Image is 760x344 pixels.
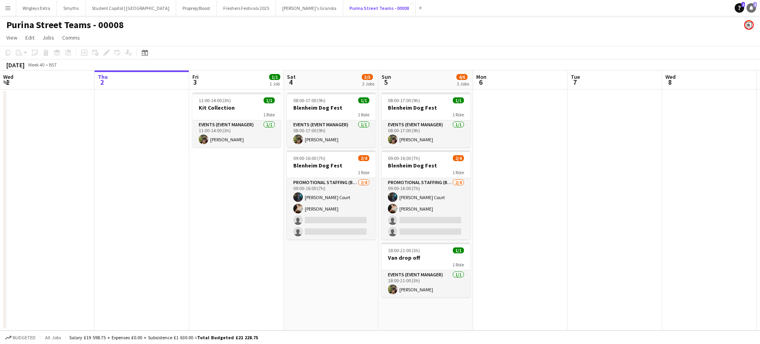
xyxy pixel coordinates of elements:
[362,81,374,87] div: 2 Jobs
[6,34,17,41] span: View
[270,81,280,87] div: 1 Job
[22,32,38,43] a: Edit
[287,73,296,80] span: Sat
[358,169,369,175] span: 1 Role
[382,93,470,147] app-job-card: 08:00-17:00 (9h)1/1Blenheim Dog Fest1 RoleEvents (Event Manager)1/108:00-17:00 (9h)[PERSON_NAME]
[571,73,580,80] span: Tue
[6,19,124,31] h1: Purina Street Teams - 00008
[287,162,376,169] h3: Blenheim Dog Fest
[380,78,391,87] span: 5
[49,62,57,68] div: BST
[382,120,470,147] app-card-role: Events (Event Manager)1/108:00-17:00 (9h)[PERSON_NAME]
[42,34,54,41] span: Jobs
[358,97,369,103] span: 1/1
[199,97,231,103] span: 11:00-14:00 (3h)
[457,81,469,87] div: 3 Jobs
[44,334,63,340] span: All jobs
[664,78,676,87] span: 8
[747,3,756,13] a: 2
[192,93,281,147] app-job-card: 11:00-14:00 (3h)1/1Kit Collection1 RoleEvents (Event Manager)1/111:00-14:00 (3h)[PERSON_NAME]
[62,34,80,41] span: Comms
[388,247,420,253] span: 18:00-21:00 (3h)
[476,73,486,80] span: Mon
[382,150,470,239] app-job-card: 09:00-16:00 (7h)2/4Blenheim Dog Fest1 RolePromotional Staffing (Brand Ambassadors)2/409:00-16:00 ...
[343,0,416,16] button: Purina Street Teams - 00008
[570,78,580,87] span: 7
[59,32,83,43] a: Comms
[382,254,470,261] h3: Van drop off
[287,93,376,147] app-job-card: 08:00-17:00 (9h)1/1Blenheim Dog Fest1 RoleEvents (Event Manager)1/108:00-17:00 (9h)[PERSON_NAME]
[293,97,325,103] span: 08:00-17:00 (9h)
[382,162,470,169] h3: Blenheim Dog Fest
[57,0,85,16] button: Smyths
[665,73,676,80] span: Wed
[269,74,280,80] span: 1/1
[358,155,369,161] span: 2/4
[388,155,420,161] span: 09:00-16:00 (7h)
[741,2,745,7] span: 2
[98,73,108,80] span: Thu
[16,0,57,16] button: Wrigleys Extra
[264,97,275,103] span: 1/1
[85,0,176,16] button: Student Capitol | [GEOGRAPHIC_DATA]
[197,334,258,340] span: Total Budgeted £21 228.75
[26,62,46,68] span: Week 40
[13,335,36,340] span: Budgeted
[2,78,13,87] span: 1
[25,34,34,41] span: Edit
[191,78,199,87] span: 3
[286,78,296,87] span: 4
[382,104,470,111] h3: Blenheim Dog Fest
[6,61,25,69] div: [DATE]
[475,78,486,87] span: 6
[293,155,325,161] span: 09:00-16:00 (7h)
[453,155,464,161] span: 2/4
[735,3,744,13] a: 2
[287,120,376,147] app-card-role: Events (Event Manager)1/108:00-17:00 (9h)[PERSON_NAME]
[192,104,281,111] h3: Kit Collection
[382,178,470,239] app-card-role: Promotional Staffing (Brand Ambassadors)2/409:00-16:00 (7h)[PERSON_NAME] Court[PERSON_NAME]
[382,73,391,80] span: Sun
[452,112,464,118] span: 1 Role
[358,112,369,118] span: 1 Role
[176,0,217,16] button: Proprep/Boost
[3,73,13,80] span: Wed
[382,270,470,297] app-card-role: Events (Event Manager)1/118:00-21:00 (3h)[PERSON_NAME]
[192,120,281,147] app-card-role: Events (Event Manager)1/111:00-14:00 (3h)[PERSON_NAME]
[263,112,275,118] span: 1 Role
[276,0,343,16] button: [PERSON_NAME]'s Granola
[39,32,57,43] a: Jobs
[4,333,37,342] button: Budgeted
[453,247,464,253] span: 1/1
[3,32,21,43] a: View
[362,74,373,80] span: 3/5
[753,2,757,7] span: 2
[744,20,754,30] app-user-avatar: Bounce Activations Ltd
[97,78,108,87] span: 2
[388,97,420,103] span: 08:00-17:00 (9h)
[69,334,258,340] div: Salary £19 598.75 + Expenses £0.00 + Subsistence £1 630.00 =
[456,74,467,80] span: 4/6
[217,0,276,16] button: Freshers Festivals 2025
[382,243,470,297] app-job-card: 18:00-21:00 (3h)1/1Van drop off1 RoleEvents (Event Manager)1/118:00-21:00 (3h)[PERSON_NAME]
[287,150,376,239] app-job-card: 09:00-16:00 (7h)2/4Blenheim Dog Fest1 RolePromotional Staffing (Brand Ambassadors)2/409:00-16:00 ...
[452,262,464,268] span: 1 Role
[287,104,376,111] h3: Blenheim Dog Fest
[192,73,199,80] span: Fri
[287,178,376,239] app-card-role: Promotional Staffing (Brand Ambassadors)2/409:00-16:00 (7h)[PERSON_NAME] Court[PERSON_NAME]
[452,169,464,175] span: 1 Role
[453,97,464,103] span: 1/1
